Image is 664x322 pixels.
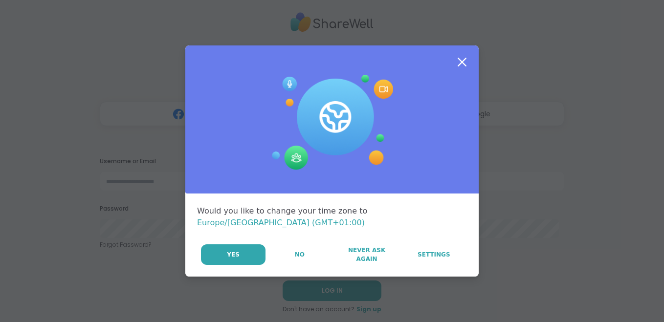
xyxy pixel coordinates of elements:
button: No [266,244,332,265]
a: Settings [401,244,467,265]
div: Would you like to change your time zone to [197,205,467,229]
span: Yes [227,250,240,259]
button: Yes [201,244,266,265]
span: Settings [418,250,450,259]
span: Never Ask Again [338,246,395,263]
button: Never Ask Again [333,244,399,265]
img: Session Experience [271,75,393,171]
span: Europe/[GEOGRAPHIC_DATA] (GMT+01:00) [197,218,365,227]
span: No [295,250,305,259]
